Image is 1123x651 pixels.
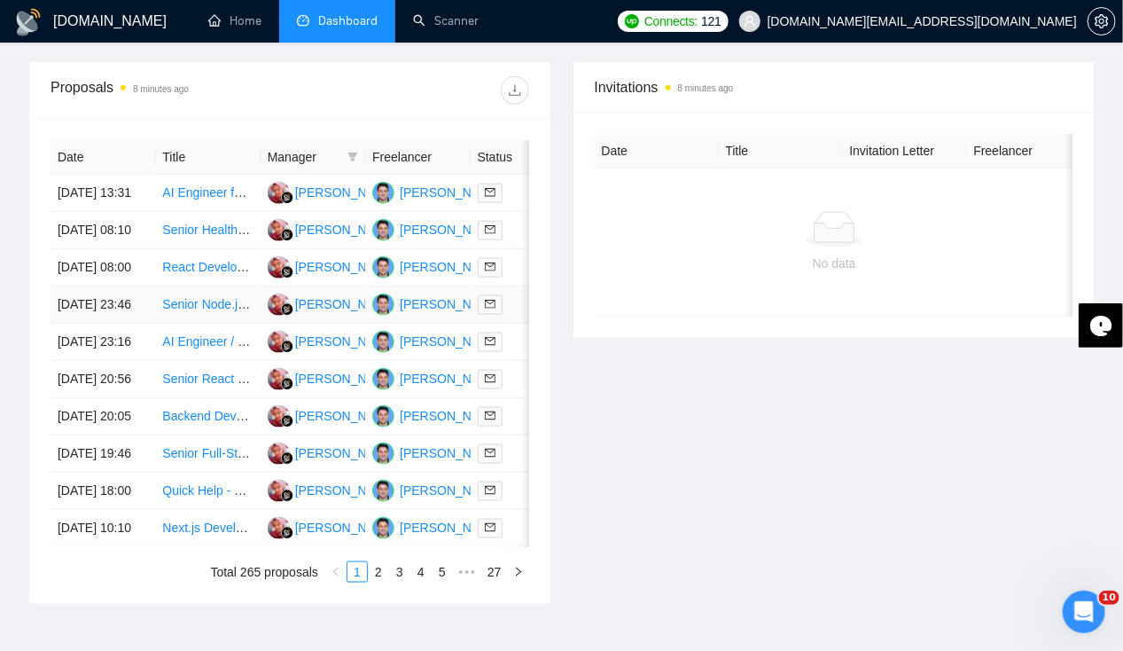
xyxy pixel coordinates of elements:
[51,249,155,286] td: [DATE] 08:00
[155,473,260,510] td: Quick Help - React, Node.js, Python, iOS push notification
[400,257,502,277] div: [PERSON_NAME]
[372,294,394,316] img: AR
[744,15,756,27] span: user
[268,184,397,199] a: DP[PERSON_NAME]
[51,473,155,510] td: [DATE] 18:00
[268,443,290,465] img: DP
[485,187,495,198] span: mail
[372,517,394,539] img: AR
[372,445,502,459] a: AR[PERSON_NAME]
[268,259,397,273] a: DP[PERSON_NAME]
[155,398,260,435] td: Backend Developer for MVP of Play-Money Betting Platform with Live Odds Integration
[155,175,260,212] td: AI Engineer for Influencer Marketing Platform
[208,13,261,28] a: homeHome
[268,445,397,459] a: DP[PERSON_NAME]
[1088,14,1115,28] span: setting
[843,134,967,169] th: Invitation Letter
[281,527,293,539] img: gigradar-bm.png
[482,562,507,582] a: 27
[162,446,568,460] a: Senior Full-Stack Developer (Next.js / API Integration / Payment Systems)
[295,332,397,351] div: [PERSON_NAME]
[268,333,397,348] a: DP[PERSON_NAME]
[51,435,155,473] td: [DATE] 19:46
[595,76,1073,98] span: Invitations
[433,562,452,582] a: 5
[281,229,293,241] img: gigradar-bm.png
[268,256,290,278] img: DP
[372,480,394,502] img: AR
[678,83,734,93] time: 8 minutes ago
[155,140,260,175] th: Title
[719,134,843,169] th: Title
[644,12,698,31] span: Connects:
[347,561,368,583] li: 1
[51,361,155,398] td: [DATE] 20:56
[155,324,260,361] td: AI Engineer / Software Developer — Conversational Systems & LLM Agents
[372,259,502,273] a: AR[PERSON_NAME]
[268,480,290,502] img: DP
[609,254,1060,273] div: No data
[400,481,502,500] div: [PERSON_NAME]
[325,561,347,583] li: Previous Page
[162,223,653,237] a: Senior Healthcare AI Developer - Clinical RAG System (Healthcare Experience Required)
[295,443,397,463] div: [PERSON_NAME]
[295,294,397,314] div: [PERSON_NAME]
[297,14,309,27] span: dashboard
[485,448,495,459] span: mail
[51,175,155,212] td: [DATE] 13:31
[481,561,508,583] li: 27
[162,185,410,200] a: AI Engineer for Influencer Marketing Platform
[281,490,293,502] img: gigradar-bm.png
[372,405,394,427] img: AR
[1088,14,1116,28] a: setting
[347,562,367,582] a: 1
[453,561,481,583] li: Next 5 Pages
[51,398,155,435] td: [DATE] 20:05
[400,332,502,351] div: [PERSON_NAME]
[268,482,397,497] a: DP[PERSON_NAME]
[268,294,290,316] img: DP
[501,76,529,105] button: download
[372,333,502,348] a: AR[PERSON_NAME]
[162,409,640,423] a: Backend Developer for MVP of Play-Money Betting Platform with Live Odds Integration
[400,294,502,314] div: [PERSON_NAME]
[372,296,502,310] a: AR[PERSON_NAME]
[268,147,340,167] span: Manager
[295,183,397,202] div: [PERSON_NAME]
[372,182,394,204] img: AR
[508,561,529,583] li: Next Page
[268,517,290,539] img: DP
[268,296,397,310] a: DP[PERSON_NAME]
[432,561,453,583] li: 5
[261,140,365,175] th: Manager
[51,76,290,105] div: Proposals
[281,452,293,465] img: gigradar-bm.png
[268,520,397,534] a: DP[PERSON_NAME]
[372,520,502,534] a: AR[PERSON_NAME]
[400,183,502,202] div: [PERSON_NAME]
[411,562,431,582] a: 4
[595,134,719,169] th: Date
[372,256,394,278] img: AR
[372,222,502,236] a: AR[PERSON_NAME]
[268,331,290,353] img: DP
[400,220,502,239] div: [PERSON_NAME]
[268,182,290,204] img: DP
[281,303,293,316] img: gigradar-bm.png
[14,8,43,36] img: logo
[400,406,502,426] div: [PERSON_NAME]
[625,14,639,28] img: upwork-logo.png
[1099,591,1119,605] span: 10
[211,561,318,583] li: Total 265 proposals
[295,406,397,426] div: [PERSON_NAME]
[390,562,409,582] a: 3
[295,220,397,239] div: [PERSON_NAME]
[701,12,721,31] span: 121
[295,481,397,500] div: [PERSON_NAME]
[502,83,528,98] span: download
[268,222,397,236] a: DP[PERSON_NAME]
[485,224,495,235] span: mail
[318,13,378,28] span: Dashboard
[372,443,394,465] img: AR
[372,482,502,497] a: AR[PERSON_NAME]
